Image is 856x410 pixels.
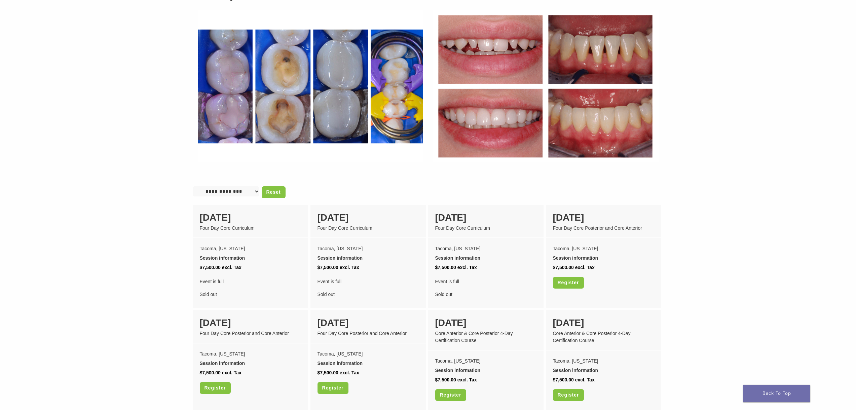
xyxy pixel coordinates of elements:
div: Session information [200,359,301,368]
span: excl. Tax [222,265,241,270]
span: Event is full [200,277,301,286]
div: Session information [200,253,301,263]
div: Session information [553,366,654,375]
span: excl. Tax [340,370,359,375]
div: [DATE] [553,316,654,330]
span: $7,500.00 [553,265,574,270]
div: Sold out [200,277,301,299]
div: [DATE] [435,316,536,330]
span: $7,500.00 [200,370,221,375]
span: Event is full [318,277,419,286]
div: Session information [553,253,654,263]
div: Tacoma, [US_STATE] [200,244,301,253]
span: excl. Tax [457,265,477,270]
div: [DATE] [318,211,419,225]
span: excl. Tax [575,377,595,382]
div: Four Day Core Curriculum [318,225,419,232]
div: Core Anterior & Core Posterior 4-Day Certification Course [435,330,536,344]
div: Tacoma, [US_STATE] [553,244,654,253]
div: Tacoma, [US_STATE] [318,349,419,359]
div: Sold out [435,277,536,299]
div: Four Day Core Posterior and Core Anterior [553,225,654,232]
a: Reset [262,186,286,198]
div: Sold out [318,277,419,299]
div: [DATE] [200,211,301,225]
span: excl. Tax [457,377,477,382]
div: Tacoma, [US_STATE] [553,356,654,366]
div: [DATE] [318,316,419,330]
div: Session information [318,253,419,263]
div: Four Day Core Curriculum [435,225,536,232]
span: $7,500.00 [435,265,456,270]
div: Four Day Core Curriculum [200,225,301,232]
span: $7,500.00 [553,377,574,382]
div: Session information [318,359,419,368]
a: Register [200,382,231,394]
div: [DATE] [200,316,301,330]
span: $7,500.00 [318,265,338,270]
a: Register [553,389,584,401]
div: Tacoma, [US_STATE] [435,244,536,253]
span: excl. Tax [340,265,359,270]
div: Four Day Core Posterior and Core Anterior [318,330,419,337]
div: Tacoma, [US_STATE] [200,349,301,359]
a: Register [553,277,584,289]
span: $7,500.00 [200,265,221,270]
div: Session information [435,366,536,375]
div: [DATE] [435,211,536,225]
div: Core Anterior & Core Posterior 4-Day Certification Course [553,330,654,344]
span: excl. Tax [575,265,595,270]
span: excl. Tax [222,370,241,375]
div: Tacoma, [US_STATE] [318,244,419,253]
div: Tacoma, [US_STATE] [435,356,536,366]
span: $7,500.00 [318,370,338,375]
span: Event is full [435,277,536,286]
a: Register [318,382,348,394]
span: $7,500.00 [435,377,456,382]
a: Back To Top [743,385,810,402]
div: Session information [435,253,536,263]
div: Four Day Core Posterior and Core Anterior [200,330,301,337]
a: Register [435,389,466,401]
div: [DATE] [553,211,654,225]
